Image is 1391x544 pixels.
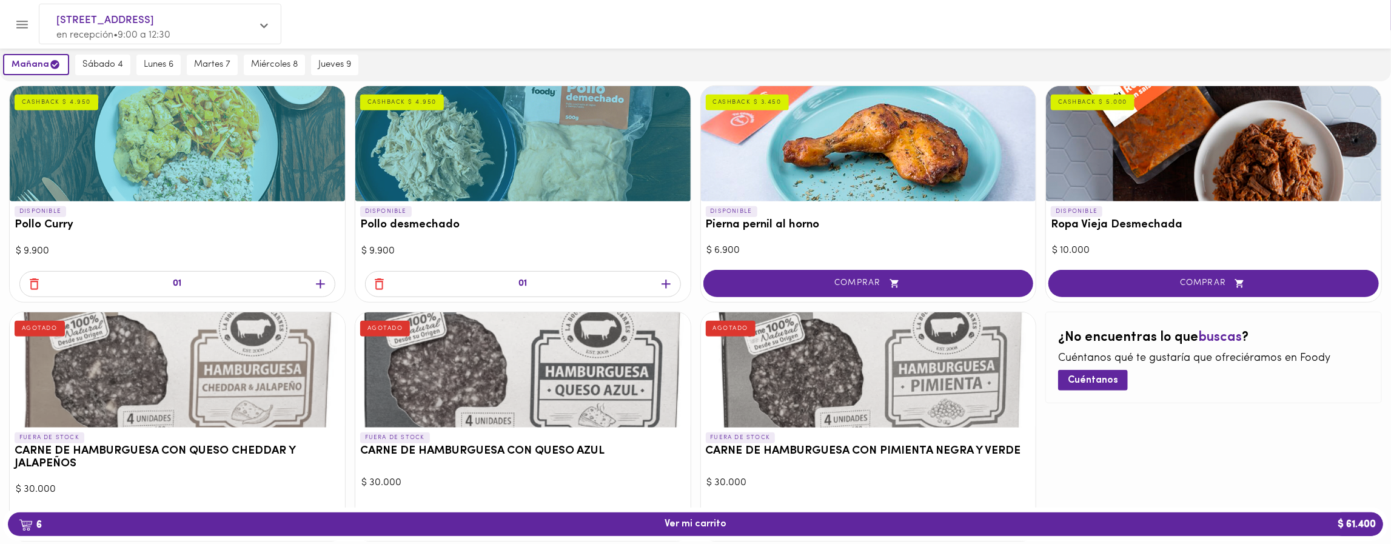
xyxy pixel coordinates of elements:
[665,519,726,530] span: Ver mi carrito
[194,59,230,70] span: martes 7
[707,244,1030,258] div: $ 6.900
[318,59,351,70] span: jueves 9
[1058,370,1128,390] button: Cuéntanos
[706,206,757,217] p: DISPONIBLE
[8,512,1383,536] button: 6Ver mi carrito$ 61.400
[1068,375,1118,386] span: Cuéntanos
[19,519,33,531] img: cart.png
[706,219,1031,232] h3: Pierna pernil al horno
[361,244,685,258] div: $ 9.900
[703,270,1034,297] button: COMPRAR
[360,321,411,337] div: AGOTADO
[75,55,130,75] button: sábado 4
[706,432,776,443] p: FUERA DE STOCK
[1321,474,1379,532] iframe: Messagebird Livechat Widget
[82,59,123,70] span: sábado 4
[12,517,49,532] b: 6
[136,55,181,75] button: lunes 6
[701,312,1036,428] div: CARNE DE HAMBURGUESA CON PIMIENTA NEGRA Y VERDE
[1051,95,1135,110] div: CASHBACK $ 5.000
[706,321,756,337] div: AGOTADO
[56,13,252,29] span: [STREET_ADDRESS]
[1058,351,1369,367] p: Cuéntanos qué te gustaría que ofreciéramos en Foody
[355,312,691,428] div: CARNE DE HAMBURGUESA CON QUESO AZUL
[15,321,65,337] div: AGOTADO
[1046,86,1381,201] div: Ropa Vieja Desmechada
[518,277,527,291] p: 01
[251,59,298,70] span: miércoles 8
[56,30,170,40] span: en recepción • 9:00 a 12:30
[15,95,98,110] div: CASHBACK $ 4.950
[706,95,789,110] div: CASHBACK $ 3.450
[3,54,69,75] button: mañana
[707,476,1030,490] div: $ 30.000
[360,432,430,443] p: FUERA DE STOCK
[12,59,61,70] span: mañana
[360,219,686,232] h3: Pollo desmechado
[144,59,173,70] span: lunes 6
[1198,331,1242,344] span: buscas
[311,55,358,75] button: jueves 9
[15,445,340,471] h3: CARNE DE HAMBURGUESA CON QUESO CHEDDAR Y JALAPEÑOS
[355,86,691,201] div: Pollo desmechado
[7,10,37,39] button: Menu
[360,206,412,217] p: DISPONIBLE
[15,206,66,217] p: DISPONIBLE
[701,86,1036,201] div: Pierna pernil al horno
[1064,278,1364,289] span: COMPRAR
[1051,219,1376,232] h3: Ropa Vieja Desmechada
[16,244,339,258] div: $ 9.900
[719,278,1019,289] span: COMPRAR
[1052,244,1375,258] div: $ 10.000
[360,95,444,110] div: CASHBACK $ 4.950
[244,55,305,75] button: miércoles 8
[360,445,686,458] h3: CARNE DE HAMBURGUESA CON QUESO AZUL
[361,476,685,490] div: $ 30.000
[706,445,1031,458] h3: CARNE DE HAMBURGUESA CON PIMIENTA NEGRA Y VERDE
[1051,206,1102,217] p: DISPONIBLE
[1048,270,1379,297] button: COMPRAR
[10,312,345,428] div: CARNE DE HAMBURGUESA CON QUESO CHEDDAR Y JALAPEÑOS
[15,219,340,232] h3: Pollo Curry
[15,432,84,443] p: FUERA DE STOCK
[10,86,345,201] div: Pollo Curry
[173,277,181,291] p: 01
[187,55,238,75] button: martes 7
[16,483,339,497] div: $ 30.000
[1058,331,1369,345] h2: ¿No encuentras lo que ?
